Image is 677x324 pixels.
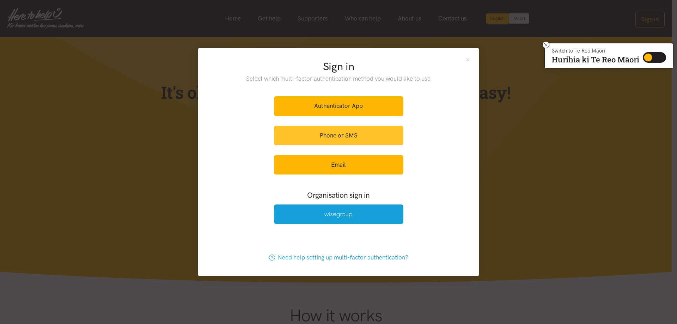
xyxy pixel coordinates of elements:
h2: Sign in [232,59,445,74]
a: Need help setting up multi-factor authentication? [262,248,416,267]
p: Switch to Te Reo Māori [552,49,639,53]
h3: Organisation sign in [255,190,422,200]
p: Hurihia ki Te Reo Māori [552,56,639,63]
a: Authenticator App [274,96,403,116]
p: Select which multi-factor authentication method you would like to use [232,74,445,84]
a: Phone or SMS [274,126,403,145]
button: Close [465,56,471,62]
a: Email [274,155,403,175]
img: Wise Group [324,212,353,218]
